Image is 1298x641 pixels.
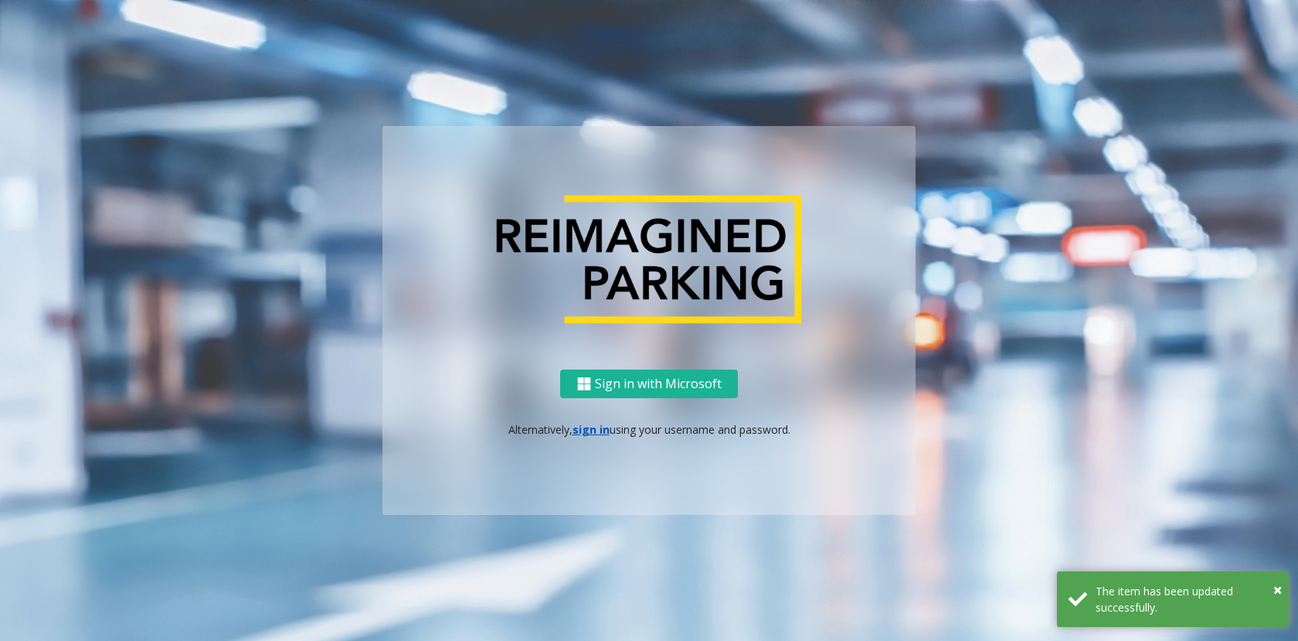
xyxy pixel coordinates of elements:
p: Alternatively, using your username and password. [398,421,900,438]
div: The item has been updated successfully. [1096,583,1277,615]
button: Close [1273,578,1282,602]
span: × [1273,579,1282,600]
button: Sign in with Microsoft [560,370,738,398]
a: sign in [573,422,610,437]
